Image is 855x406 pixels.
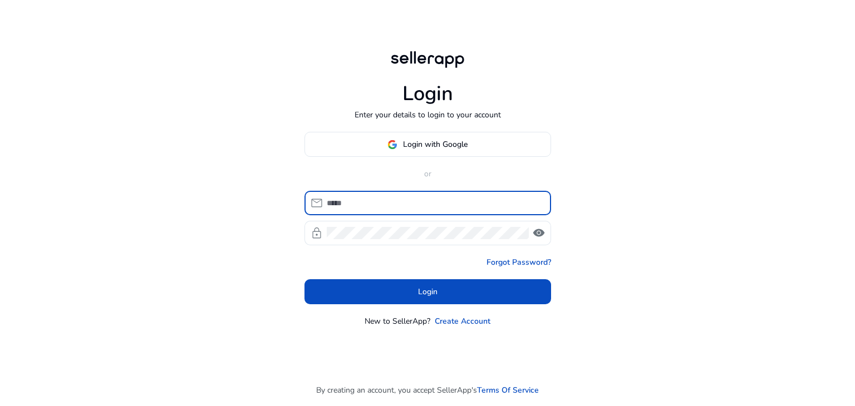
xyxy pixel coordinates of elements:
[487,256,551,268] a: Forgot Password?
[387,140,397,150] img: google-logo.svg
[365,315,430,327] p: New to SellerApp?
[477,384,539,396] a: Terms Of Service
[355,109,501,121] p: Enter your details to login to your account
[403,138,468,150] span: Login with Google
[304,168,551,180] p: or
[418,286,438,298] span: Login
[304,132,551,157] button: Login with Google
[310,226,323,240] span: lock
[435,315,490,327] a: Create Account
[304,279,551,304] button: Login
[532,226,546,240] span: visibility
[310,196,323,210] span: mail
[402,82,453,106] h1: Login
